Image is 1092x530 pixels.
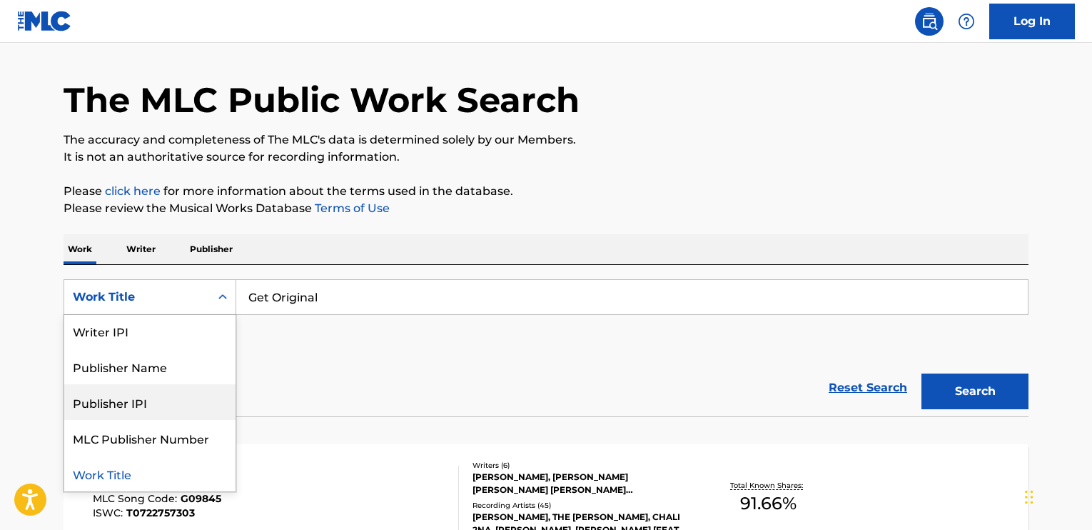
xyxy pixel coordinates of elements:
p: Please for more information about the terms used in the database. [64,183,1028,200]
a: Log In [989,4,1075,39]
p: The accuracy and completeness of The MLC's data is determined solely by our Members. [64,131,1028,149]
img: help [958,13,975,30]
div: Writers ( 6 ) [472,460,688,471]
a: Reset Search [821,372,914,404]
p: It is not an authoritative source for recording information. [64,149,1028,166]
img: search [921,13,938,30]
div: Drag [1025,476,1033,519]
div: Publisher IPI [64,384,236,420]
div: Publisher Name [64,349,236,384]
a: Terms of Use [312,201,390,215]
div: MLC Publisher Number [64,420,236,456]
div: Help [952,7,981,36]
span: ISWC : [93,506,126,519]
span: 91.66 % [740,491,797,516]
form: Search Form [64,279,1028,416]
div: Work Title [64,456,236,491]
iframe: Chat Widget [1021,461,1092,530]
p: Total Known Shares: [730,480,807,491]
button: Search [921,374,1028,409]
span: G09845 [181,492,221,505]
p: Publisher [186,234,237,264]
a: Public Search [915,7,944,36]
a: click here [105,184,161,198]
img: MLC Logo [17,11,72,31]
div: Work Title [73,289,201,306]
p: Work [64,234,96,264]
span: MLC Song Code : [93,492,181,505]
div: [PERSON_NAME], [PERSON_NAME] [PERSON_NAME] [PERSON_NAME] [PERSON_NAME], [PERSON_NAME] [PERSON_NAM... [472,471,688,496]
p: Please review the Musical Works Database [64,200,1028,217]
p: Writer [122,234,160,264]
div: Recording Artists ( 45 ) [472,500,688,511]
span: T0722757303 [126,506,195,519]
div: Writer IPI [64,313,236,349]
h1: The MLC Public Work Search [64,79,580,121]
